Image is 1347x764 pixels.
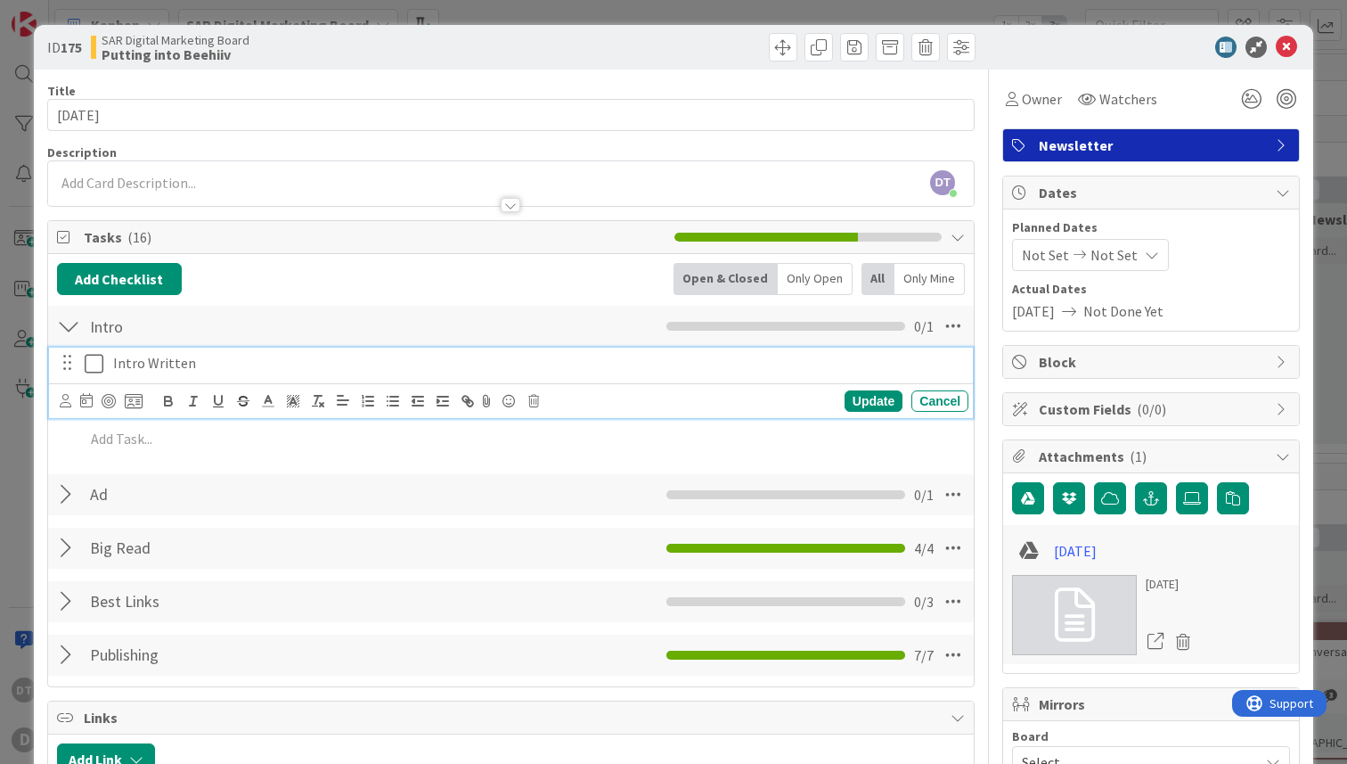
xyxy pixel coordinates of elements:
[84,479,478,511] input: Add Checklist...
[113,353,961,374] p: Intro Written
[1039,446,1267,467] span: Attachments
[84,707,942,728] span: Links
[1146,630,1165,653] a: Open
[1146,575,1197,594] div: [DATE]
[1012,300,1055,322] span: [DATE]
[1137,400,1166,418] span: ( 0/0 )
[1012,730,1049,743] span: Board
[1083,300,1163,322] span: Not Done Yet
[1090,244,1138,266] span: Not Set
[914,645,934,666] span: 7 / 7
[57,263,182,295] button: Add Checklist
[1039,135,1267,156] span: Newsletter
[914,316,934,337] span: 0 / 1
[47,99,975,131] input: type card name here...
[47,144,117,160] span: Description
[1130,448,1147,465] span: ( 1 )
[84,226,665,248] span: Tasks
[1039,694,1267,715] span: Mirrors
[84,639,478,671] input: Add Checklist...
[914,591,934,612] span: 0 / 3
[1022,244,1069,266] span: Not Set
[1039,398,1267,420] span: Custom Fields
[911,390,968,412] div: Cancel
[894,263,965,295] div: Only Mine
[1054,540,1097,562] a: [DATE]
[61,38,82,56] b: 175
[1022,88,1062,110] span: Owner
[845,390,902,412] div: Update
[778,263,853,295] div: Only Open
[673,263,778,295] div: Open & Closed
[102,33,249,47] span: SAR Digital Marketing Board
[914,484,934,505] span: 0 / 1
[1099,88,1157,110] span: Watchers
[84,532,478,564] input: Add Checklist...
[47,83,76,99] label: Title
[102,47,249,62] b: Putting into Beehiiv
[47,37,82,58] span: ID
[1039,351,1267,373] span: Block
[84,310,478,342] input: Add Checklist...
[1012,280,1290,299] span: Actual Dates
[1012,218,1290,237] span: Planned Dates
[84,586,478,618] input: Add Checklist...
[1039,182,1267,203] span: Dates
[37,3,81,24] span: Support
[127,228,151,246] span: ( 16 )
[861,263,894,295] div: All
[930,170,955,195] span: DT
[914,538,934,559] span: 4 / 4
